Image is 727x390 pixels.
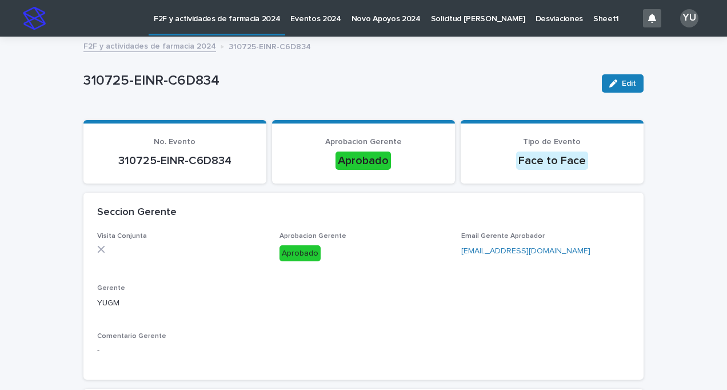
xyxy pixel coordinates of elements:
[83,39,216,52] a: F2F y actividades de farmacia 2024
[680,9,698,27] div: YU
[279,245,321,262] div: Aprobado
[279,233,346,240] span: Aprobacion Gerente
[154,138,195,146] span: No. Evento
[516,152,588,170] div: Face to Face
[325,138,402,146] span: Aprobacion Gerente
[97,285,125,292] span: Gerente
[97,345,630,357] p: -
[523,138,581,146] span: Tipo de Evento
[97,206,177,219] h2: Seccion Gerente
[335,152,391,170] div: Aprobado
[461,247,590,255] a: [EMAIL_ADDRESS][DOMAIN_NAME]
[97,333,166,340] span: Comentario Gerente
[97,154,253,168] p: 310725-EINR-C6D834
[602,74,644,93] button: Edit
[622,79,636,87] span: Edit
[97,297,266,309] p: YUGM
[461,233,545,240] span: Email Gerente Aprobador
[23,7,46,30] img: stacker-logo-s-only.png
[229,39,311,52] p: 310725-EINR-C6D834
[83,73,593,89] p: 310725-EINR-C6D834
[97,233,147,240] span: Visita Conjunta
